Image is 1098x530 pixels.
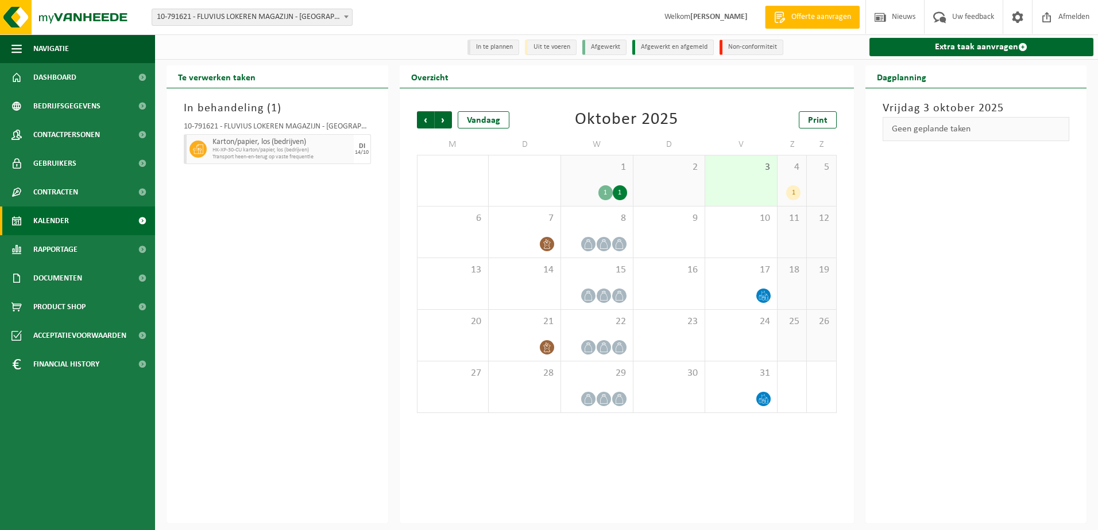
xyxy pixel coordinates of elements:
[567,315,627,328] span: 22
[489,134,561,155] td: D
[494,264,555,276] span: 14
[711,367,771,380] span: 31
[435,111,452,128] span: Volgende
[639,264,699,276] span: 16
[400,65,460,88] h2: Overzicht
[765,6,860,29] a: Offerte aanvragen
[575,111,678,128] div: Oktober 2025
[567,264,627,276] span: 15
[458,111,509,128] div: Vandaag
[212,138,351,147] span: Karton/papier, los (bedrijven)
[423,212,483,225] span: 6
[720,40,783,55] li: Non-conformiteit
[690,13,748,21] strong: [PERSON_NAME]
[167,65,267,88] h2: Te verwerken taken
[813,315,830,328] span: 26
[33,34,69,63] span: Navigatie
[783,264,801,276] span: 18
[567,212,627,225] span: 8
[152,9,352,25] span: 10-791621 - FLUVIUS LOKEREN MAGAZIJN - LOKEREN
[711,212,771,225] span: 10
[494,367,555,380] span: 28
[808,116,828,125] span: Print
[639,161,699,174] span: 2
[33,264,82,293] span: Documenten
[525,40,577,55] li: Uit te voeren
[813,212,830,225] span: 12
[639,212,699,225] span: 9
[582,40,627,55] li: Afgewerkt
[417,134,489,155] td: M
[271,103,277,114] span: 1
[705,134,778,155] td: V
[807,134,836,155] td: Z
[355,150,369,155] div: 14/10
[212,147,351,154] span: HK-XP-30-CU karton/papier, los (bedrijven)
[467,40,519,55] li: In te plannen
[152,9,353,26] span: 10-791621 - FLUVIUS LOKEREN MAGAZIJN - LOKEREN
[567,161,627,174] span: 1
[33,235,78,264] span: Rapportage
[33,63,76,92] span: Dashboard
[494,315,555,328] span: 21
[783,161,801,174] span: 4
[417,111,434,128] span: Vorige
[632,40,714,55] li: Afgewerkt en afgemeld
[813,264,830,276] span: 19
[212,154,351,161] span: Transport heen-en-terug op vaste frequentie
[423,367,483,380] span: 27
[561,134,633,155] td: W
[813,161,830,174] span: 5
[494,212,555,225] span: 7
[613,185,627,200] div: 1
[778,134,807,155] td: Z
[883,117,1070,141] div: Geen geplande taken
[423,315,483,328] span: 20
[33,92,100,120] span: Bedrijfsgegevens
[33,293,86,321] span: Product Shop
[184,123,371,134] div: 10-791621 - FLUVIUS LOKEREN MAGAZIJN - [GEOGRAPHIC_DATA]
[33,350,99,379] span: Financial History
[883,100,1070,117] h3: Vrijdag 3 oktober 2025
[184,100,371,117] h3: In behandeling ( )
[33,120,100,149] span: Contactpersonen
[786,185,801,200] div: 1
[711,264,771,276] span: 17
[33,206,69,235] span: Kalender
[865,65,938,88] h2: Dagplanning
[799,111,837,128] a: Print
[711,161,771,174] span: 3
[33,149,76,178] span: Gebruikers
[359,143,365,150] div: DI
[33,321,126,350] span: Acceptatievoorwaarden
[639,315,699,328] span: 23
[783,212,801,225] span: 11
[711,315,771,328] span: 24
[869,38,1094,56] a: Extra taak aanvragen
[639,367,699,380] span: 30
[567,367,627,380] span: 29
[788,11,854,23] span: Offerte aanvragen
[423,264,483,276] span: 13
[33,178,78,206] span: Contracten
[783,315,801,328] span: 25
[598,185,613,200] div: 1
[633,134,706,155] td: D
